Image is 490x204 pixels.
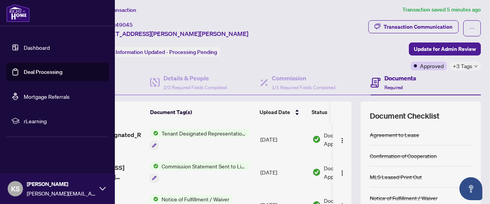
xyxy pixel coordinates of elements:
span: 2/2 Required Fields Completed [163,85,227,90]
span: Commission Statement Sent to Listing Brokerage [158,162,249,170]
th: Status [309,101,374,123]
span: Document Approved [324,131,371,148]
span: [PERSON_NAME][EMAIL_ADDRESS][PERSON_NAME][DOMAIN_NAME] [27,189,96,197]
button: Logo [336,166,348,178]
div: Transaction Communication [384,21,452,33]
h4: Details & People [163,73,227,83]
img: Status Icon [150,162,158,170]
article: Transaction saved 5 minutes ago [402,5,481,14]
img: logo [6,4,30,22]
span: 1/1 Required Fields Completed [272,85,335,90]
span: Required [384,85,403,90]
span: Document Approved [324,164,371,181]
span: down [474,64,478,68]
button: Logo [336,133,348,145]
span: Tenant Designated Representation Agreement [158,129,249,137]
td: [DATE] [257,156,309,189]
img: Status Icon [150,129,158,137]
span: Information Updated - Processing Pending [116,49,217,55]
span: rLearning [24,117,103,125]
th: Document Tag(s) [147,101,256,123]
div: Confirmation of Cooperation [370,152,437,160]
div: MLS Leased Print Out [370,173,422,181]
span: View Transaction [95,7,136,13]
span: Status [312,108,327,116]
span: 49045 [116,21,133,28]
img: Document Status [312,135,321,144]
th: Upload Date [256,101,309,123]
button: Open asap [459,177,482,200]
a: Dashboard [24,44,50,51]
button: Update for Admin Review [409,42,481,55]
button: Status IconTenant Designated Representation Agreement [150,129,249,150]
span: [STREET_ADDRESS][PERSON_NAME][PERSON_NAME] [95,29,248,38]
div: Status: [95,47,220,57]
img: Logo [339,170,345,176]
img: Document Status [312,168,321,176]
span: Document Checklist [370,111,439,121]
span: [PERSON_NAME] [27,180,96,188]
button: Transaction Communication [368,20,459,33]
span: Notice of Fulfillment / Waiver [158,195,232,203]
h4: Commission [272,73,335,83]
img: Status Icon [150,195,158,203]
h4: Documents [384,73,416,83]
a: Mortgage Referrals [24,93,70,100]
div: Agreement to Lease [370,131,419,139]
span: ellipsis [469,26,475,31]
td: [DATE] [257,123,309,156]
button: Status IconCommission Statement Sent to Listing Brokerage [150,162,249,183]
span: Approved [420,62,444,70]
div: Notice of Fulfillment / Waiver [370,194,438,202]
span: Upload Date [260,108,290,116]
span: Update for Admin Review [414,43,476,55]
img: Logo [339,137,345,144]
span: +3 Tags [453,62,472,70]
span: KS [11,183,20,194]
a: Deal Processing [24,69,62,75]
